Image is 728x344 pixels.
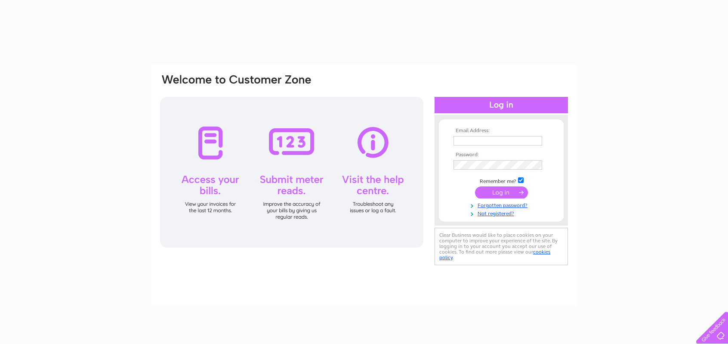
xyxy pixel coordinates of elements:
a: Forgotten password? [453,201,551,209]
td: Remember me? [451,176,551,185]
a: cookies policy [439,249,550,260]
a: Not registered? [453,209,551,217]
div: Clear Business would like to place cookies on your computer to improve your experience of the sit... [435,228,568,265]
img: npw-badge-icon-locked.svg [532,137,539,144]
th: Email Address: [451,128,551,134]
th: Password: [451,152,551,158]
input: Submit [475,186,528,198]
img: npw-badge-icon-locked.svg [532,162,539,169]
